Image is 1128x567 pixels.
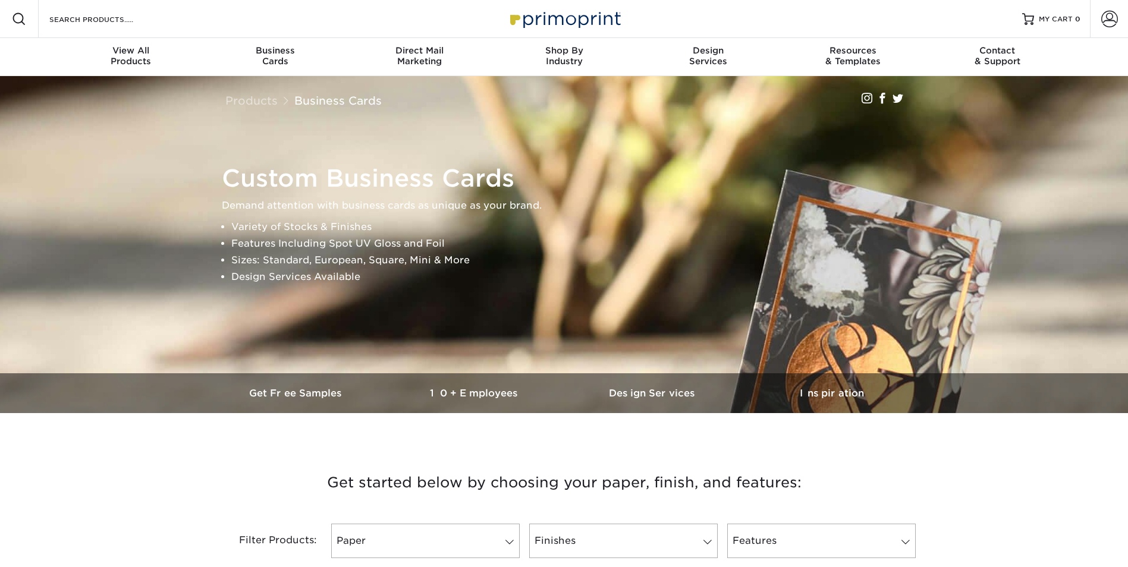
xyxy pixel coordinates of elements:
[505,6,624,31] img: Primoprint
[59,45,203,56] span: View All
[203,45,347,67] div: Cards
[386,388,564,399] h3: 10+ Employees
[203,45,347,56] span: Business
[59,45,203,67] div: Products
[492,45,636,56] span: Shop By
[231,219,918,235] li: Variety of Stocks & Finishes
[564,388,743,399] h3: Design Services
[231,252,918,269] li: Sizes: Standard, European, Square, Mini & More
[48,12,164,26] input: SEARCH PRODUCTS.....
[781,38,925,76] a: Resources& Templates
[492,45,636,67] div: Industry
[1075,15,1080,23] span: 0
[743,388,921,399] h3: Inspiration
[347,45,492,56] span: Direct Mail
[727,524,916,558] a: Features
[225,94,278,107] a: Products
[781,45,925,67] div: & Templates
[331,524,520,558] a: Paper
[208,388,386,399] h3: Get Free Samples
[1039,14,1073,24] span: MY CART
[925,45,1070,67] div: & Support
[203,38,347,76] a: BusinessCards
[529,524,718,558] a: Finishes
[231,235,918,252] li: Features Including Spot UV Gloss and Foil
[925,38,1070,76] a: Contact& Support
[294,94,382,107] a: Business Cards
[59,38,203,76] a: View AllProducts
[743,373,921,413] a: Inspiration
[564,373,743,413] a: Design Services
[781,45,925,56] span: Resources
[636,45,781,67] div: Services
[222,197,918,214] p: Demand attention with business cards as unique as your brand.
[216,456,912,509] h3: Get started below by choosing your paper, finish, and features:
[492,38,636,76] a: Shop ByIndustry
[386,373,564,413] a: 10+ Employees
[208,524,326,558] div: Filter Products:
[222,164,918,193] h1: Custom Business Cards
[925,45,1070,56] span: Contact
[347,38,492,76] a: Direct MailMarketing
[347,45,492,67] div: Marketing
[636,38,781,76] a: DesignServices
[636,45,781,56] span: Design
[208,373,386,413] a: Get Free Samples
[231,269,918,285] li: Design Services Available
